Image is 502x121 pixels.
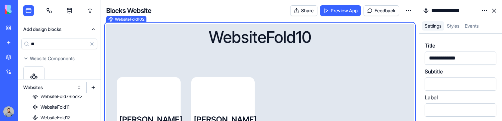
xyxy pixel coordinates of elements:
button: Website Components [18,53,101,64]
span: Events [465,23,479,29]
span: Settings [425,23,442,29]
div: WebsiteFold11 [41,104,69,110]
a: WebsiteFold7Block2 [18,91,101,102]
label: Subtitle [425,67,443,75]
button: Add design blocks [18,21,101,37]
img: logo [5,5,46,14]
a: Settings [422,21,444,31]
a: Styles [444,21,462,31]
h2: WebsiteFold10 [209,29,311,45]
a: Preview App [320,5,361,16]
button: Share [290,5,317,16]
a: WebsiteFold11 [18,102,101,112]
img: image_123650291_bsq8ao.jpg [3,106,14,117]
div: WebsiteFold12 [41,114,70,121]
label: Label [425,93,438,101]
a: Events [462,21,481,31]
span: Styles [447,23,460,29]
button: Websites [20,82,85,93]
label: Title [425,42,435,50]
div: WebsiteFold7Block2 [41,93,82,100]
h4: Blocks Website [106,6,151,15]
button: Feedback [364,5,399,16]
